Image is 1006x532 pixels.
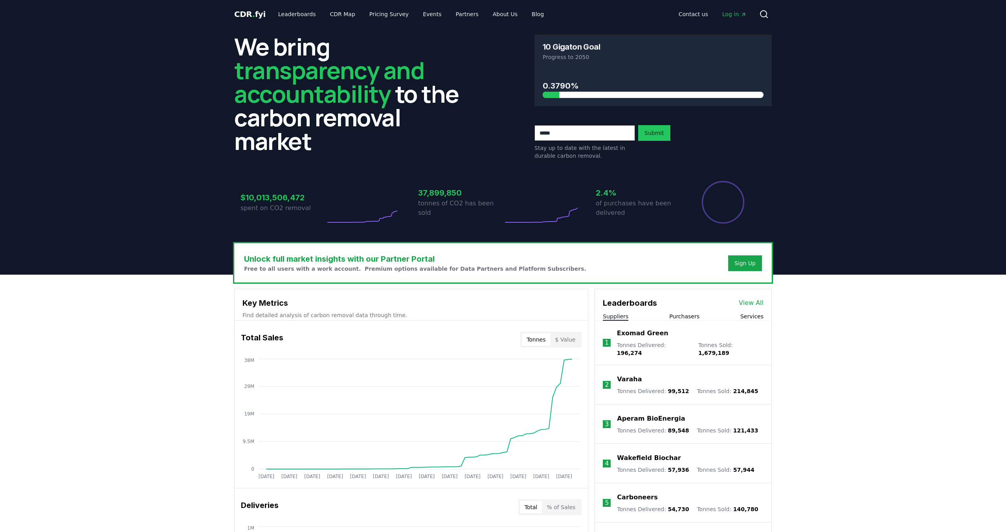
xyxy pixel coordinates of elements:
h3: 37,899,850 [418,187,503,199]
h3: 10 Gigaton Goal [543,43,600,51]
tspan: [DATE] [419,474,435,479]
a: Carboneers [617,493,657,502]
tspan: [DATE] [327,474,343,479]
p: 3 [605,419,609,429]
a: About Us [486,7,524,21]
p: 1 [605,338,609,347]
nav: Main [672,7,753,21]
span: 57,944 [733,467,754,473]
a: Pricing Survey [363,7,415,21]
p: 2 [605,380,609,390]
tspan: 19M [244,411,254,417]
a: Blog [525,7,550,21]
tspan: 9.5M [243,439,254,444]
button: Suppliers [603,312,628,320]
tspan: 29M [244,384,254,389]
span: 54,730 [668,506,689,512]
tspan: [DATE] [304,474,320,479]
a: Varaha [617,375,642,384]
button: Total [520,501,542,514]
a: Contact us [672,7,714,21]
a: Exomad Green [617,329,668,338]
a: View All [739,298,764,308]
button: Submit [638,125,670,141]
div: Percentage of sales delivered [701,180,745,224]
p: Tonnes Sold : [697,387,758,395]
span: . [252,9,255,19]
h3: 2.4% [596,187,681,199]
tspan: [DATE] [350,474,366,479]
tspan: [DATE] [533,474,549,479]
p: Tonnes Sold : [697,505,758,513]
p: Tonnes Delivered : [617,341,690,357]
tspan: 0 [251,466,254,472]
span: CDR fyi [234,9,266,19]
span: 1,679,189 [698,350,729,356]
span: transparency and accountability [234,54,424,110]
p: Tonnes Sold : [697,427,758,434]
tspan: [DATE] [464,474,481,479]
tspan: 1M [247,525,254,531]
a: Wakefield Biochar [617,453,681,463]
span: 121,433 [733,427,758,434]
h3: Unlock full market insights with our Partner Portal [244,253,586,265]
button: $ Value [551,333,580,346]
p: Stay up to date with the latest in durable carbon removal. [534,144,635,160]
h3: Total Sales [241,332,283,347]
h2: We bring to the carbon removal market [234,35,472,153]
a: CDR.fyi [234,9,266,20]
p: Tonnes Sold : [698,341,764,357]
p: Tonnes Delivered : [617,466,689,474]
p: Tonnes Sold : [697,466,754,474]
a: Sign Up [734,259,756,267]
a: Log in [716,7,753,21]
button: Sign Up [728,255,762,271]
a: Aperam BioEnergia [617,414,685,423]
button: Services [740,312,764,320]
h3: 0.3790% [543,80,764,92]
p: spent on CO2 removal [240,203,325,213]
tspan: [DATE] [510,474,527,479]
h3: Leaderboards [603,297,657,309]
p: 4 [605,459,609,468]
tspan: [DATE] [396,474,412,479]
p: Tonnes Delivered : [617,427,689,434]
nav: Main [272,7,550,21]
h3: Deliveries [241,499,279,515]
span: 196,274 [617,350,642,356]
h3: $10,013,506,472 [240,192,325,203]
p: Tonnes Delivered : [617,505,689,513]
tspan: [DATE] [373,474,389,479]
span: 214,845 [733,388,758,394]
a: Events [417,7,448,21]
tspan: [DATE] [281,474,297,479]
p: Tonnes Delivered : [617,387,689,395]
span: 57,936 [668,467,689,473]
button: % of Sales [542,501,580,514]
p: Progress to 2050 [543,53,764,61]
p: of purchases have been delivered [596,199,681,218]
a: Partners [450,7,485,21]
tspan: [DATE] [556,474,572,479]
span: 89,548 [668,427,689,434]
p: Free to all users with a work account. Premium options available for Data Partners and Platform S... [244,265,586,273]
tspan: 38M [244,358,254,363]
tspan: [DATE] [442,474,458,479]
tspan: [DATE] [487,474,503,479]
button: Tonnes [522,333,550,346]
p: 5 [605,498,609,508]
p: Find detailed analysis of carbon removal data through time. [242,311,580,319]
tspan: [DATE] [259,474,275,479]
h3: Key Metrics [242,297,580,309]
a: CDR Map [324,7,362,21]
span: Log in [722,10,747,18]
a: Leaderboards [272,7,322,21]
button: Purchasers [669,312,699,320]
span: 140,780 [733,506,758,512]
